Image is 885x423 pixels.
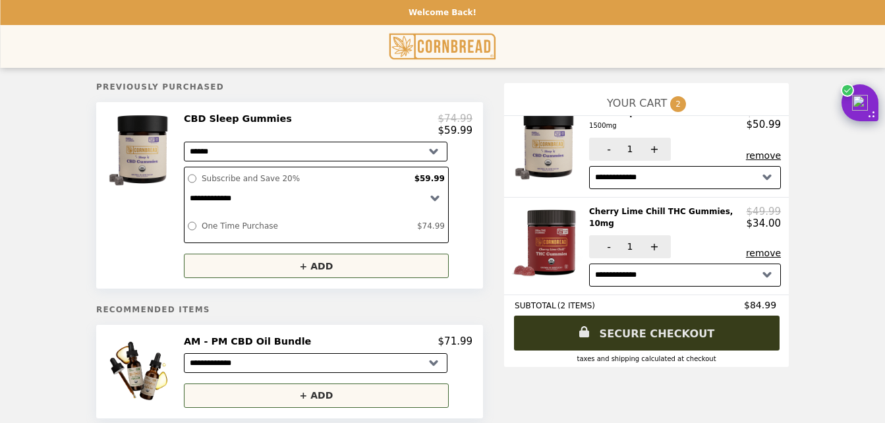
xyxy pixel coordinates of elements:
[184,383,449,408] button: + ADD
[515,301,557,310] span: SUBTOTAL
[184,113,297,125] h2: CBD Sleep Gummies
[438,335,473,347] p: $71.99
[414,218,448,234] label: $74.99
[96,82,483,92] h5: Previously Purchased
[744,300,778,310] span: $84.99
[411,171,448,186] label: $59.99
[438,125,473,136] p: $59.99
[589,235,625,258] button: -
[511,107,588,181] img: CBD Sleep Gummies
[589,138,625,161] button: -
[589,206,747,230] h2: Cherry Lime Chill THC Gummies, 10mg
[589,264,781,287] select: Select a subscription option
[438,113,473,125] p: $74.99
[184,254,449,278] button: + ADD
[589,107,685,132] h2: CBD Sleep Gummies
[511,206,588,279] img: Cherry Lime Chill THC Gummies, 10mg
[198,218,414,234] label: One Time Purchase
[635,235,671,258] button: +
[627,144,633,154] span: 1
[589,166,781,189] select: Select a subscription option
[627,241,633,252] span: 1
[670,96,686,112] span: 2
[557,301,595,310] span: ( 2 ITEMS )
[514,316,780,351] a: SECURE CHECKOUT
[389,33,496,60] img: Brand Logo
[746,248,781,258] button: remove
[106,335,181,407] img: AM - PM CBD Oil Bundle
[635,138,671,161] button: +
[184,142,447,161] select: Select a product variant
[184,353,447,373] select: Select a product variant
[105,113,182,186] img: CBD Sleep Gummies
[747,217,782,229] p: $34.00
[96,305,483,314] h5: Recommended Items
[589,120,679,132] div: 1500mg
[185,186,448,210] select: Select a subscription option
[746,150,781,161] button: remove
[747,206,782,217] p: $49.99
[607,97,667,109] span: YOUR CART
[198,171,411,186] label: Subscribe and Save 20%
[409,8,476,17] p: Welcome Back!
[515,355,778,362] div: Taxes and Shipping calculated at checkout
[184,335,316,347] h2: AM - PM CBD Oil Bundle
[747,119,782,130] p: $50.99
